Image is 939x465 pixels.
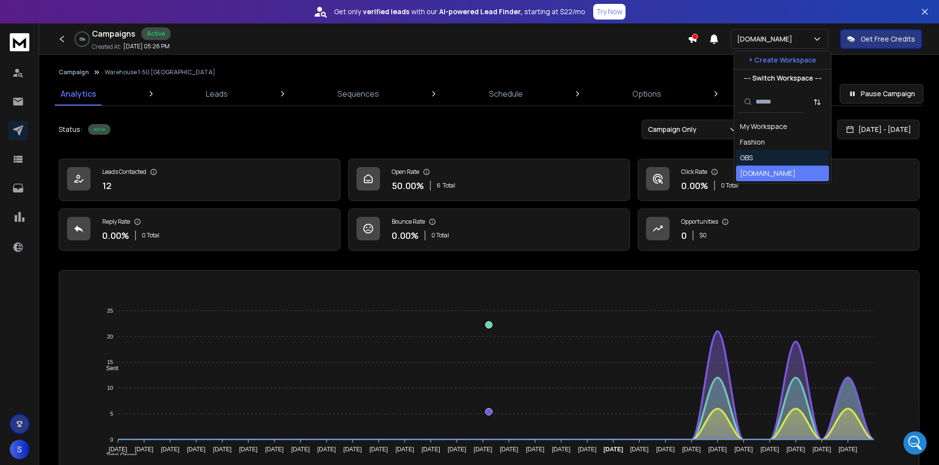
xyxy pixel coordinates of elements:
[392,218,425,226] p: Bounce Rate
[123,42,170,50] p: [DATE] 05:26 PM
[740,137,765,147] div: Fashion
[337,88,379,100] p: Sequences
[448,446,467,453] tspan: [DATE]
[20,140,176,150] div: Recent message
[102,179,112,192] p: 12
[20,86,176,119] p: How can we assist you [DATE]?
[111,437,113,443] tspan: 0
[102,218,130,226] p: Reply Rate
[630,446,649,453] tspan: [DATE]
[840,84,923,104] button: Pause Campaign
[699,232,707,239] p: $ 0
[92,28,135,40] h1: Campaigns
[437,182,441,190] span: 6
[348,209,630,251] a: Bounce Rate0.00%0 Total
[92,43,121,51] p: Created At:
[14,244,181,272] div: Navigating Advanced Campaign Options in ReachInbox
[206,88,228,100] p: Leads
[370,446,388,453] tspan: [DATE]
[837,120,919,139] button: [DATE] - [DATE]
[760,446,779,453] tspan: [DATE]
[638,159,919,201] a: Click Rate0.00%0 Total
[392,168,419,176] p: Open Rate
[648,125,700,134] p: Campaign Only
[840,29,922,49] button: Get Free Credits
[332,82,385,106] a: Sequences
[107,308,113,314] tspan: 25
[49,305,98,344] button: Messages
[14,192,181,211] button: Search for help
[344,446,362,453] tspan: [DATE]
[59,209,340,251] a: Reply Rate0.00%0 Total
[749,55,816,65] p: + Create Workspace
[135,446,154,453] tspan: [DATE]
[109,446,128,453] tspan: [DATE]
[431,232,449,239] p: 0 Total
[147,305,196,344] button: Help
[721,182,738,190] p: 0 Total
[578,446,597,453] tspan: [DATE]
[99,365,118,372] span: Sent
[392,179,424,192] p: 50.00 %
[59,159,340,201] a: Leads Contacted12
[604,446,624,453] tspan: [DATE]
[10,146,185,182] div: Profile image for RohanAnd your preview should reflect what the mail looks like. Accurately. (Eve...
[626,82,667,106] a: Options
[107,334,113,339] tspan: 20
[740,153,753,163] div: GBS
[14,272,181,311] div: Configuring SMTP Settings for Microsoft Account Purchased Directly from Microsoft
[681,218,718,226] p: Opportunities
[105,16,124,35] img: Profile image for Rohan
[142,232,159,239] p: 0 Total
[903,431,927,455] iframe: Intercom live chat
[807,92,827,112] button: Sort by Sort A-Z
[266,446,284,453] tspan: [DATE]
[187,446,206,453] tspan: [DATE]
[142,16,161,35] img: Profile image for Lakshita
[111,329,134,336] span: Tickets
[596,7,623,17] p: Try Now
[735,446,753,453] tspan: [DATE]
[105,68,215,76] p: Warehouse 1-50 [GEOGRAPHIC_DATA]
[500,446,518,453] tspan: [DATE]
[57,329,90,336] span: Messages
[683,446,701,453] tspan: [DATE]
[740,122,787,131] div: My Workspace
[740,169,796,178] div: [DOMAIN_NAME]
[552,446,571,453] tspan: [DATE]
[213,446,232,453] tspan: [DATE]
[20,248,164,268] div: Navigating Advanced Campaign Options in ReachInbox
[20,21,85,33] img: logo
[10,440,29,459] button: S
[422,446,440,453] tspan: [DATE]
[10,131,186,183] div: Recent messageProfile image for RohanAnd your preview should reflect what the mail looks like. Ac...
[59,125,82,134] p: Status:
[239,446,258,453] tspan: [DATE]
[861,34,915,44] p: Get Free Credits
[709,446,727,453] tspan: [DATE]
[334,7,585,17] p: Get only with our starting at $22/mo
[80,36,85,42] p: 0 %
[681,168,707,176] p: Click Rate
[681,179,708,192] p: 0.00 %
[744,73,822,83] p: --- Switch Workspace ---
[734,51,831,69] button: + Create Workspace
[20,197,79,207] span: Search for help
[107,385,113,391] tspan: 10
[483,82,529,106] a: Schedule
[111,411,113,417] tspan: 5
[44,155,464,163] span: And your preview should reflect what the mail looks like. Accurately. (Even that changes every ot...
[392,229,419,242] p: 0.00 %
[55,82,102,106] a: Analytics
[99,452,137,459] span: Total Opens
[44,164,100,174] div: [PERSON_NAME]
[396,446,414,453] tspan: [DATE]
[638,209,919,251] a: Opportunities0$0
[10,33,29,51] img: logo
[489,88,523,100] p: Schedule
[88,124,111,135] div: Active
[681,229,687,242] p: 0
[593,4,626,20] button: Try Now
[348,159,630,201] a: Open Rate50.00%6Total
